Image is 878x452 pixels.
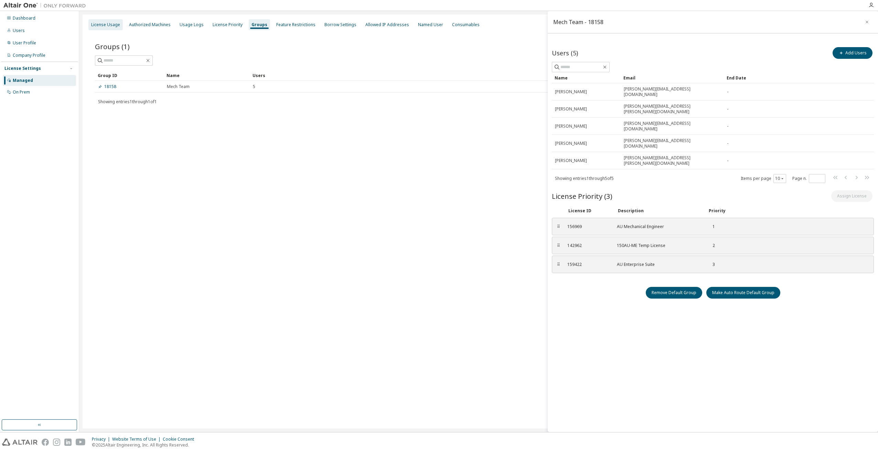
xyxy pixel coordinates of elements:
img: facebook.svg [42,439,49,446]
div: Managed [13,78,33,83]
span: Users (5) [552,49,578,57]
div: License ID [568,208,610,214]
span: - [727,106,728,112]
div: License Settings [4,66,41,71]
a: 18158 [98,84,116,89]
div: AU Enterprise Suite [617,262,699,267]
div: Mech Team - 18158 [553,19,603,25]
span: Items per page [741,174,786,183]
div: 150AU-ME Temp License [617,243,699,248]
p: © 2025 Altair Engineering, Inc. All Rights Reserved. [92,442,198,448]
span: - [727,158,728,163]
div: Group ID [98,70,161,81]
img: altair_logo.svg [2,439,38,446]
span: Groups (1) [95,42,130,51]
div: Company Profile [13,53,45,58]
div: 142962 [567,243,609,248]
span: Mech Team [167,84,190,89]
div: Users [13,28,25,33]
span: 5 [253,84,255,89]
img: linkedin.svg [64,439,72,446]
div: End Date [727,72,855,83]
div: Name [555,72,618,83]
span: [PERSON_NAME][EMAIL_ADDRESS][DOMAIN_NAME] [624,138,721,149]
button: Add Users [833,47,872,59]
div: Privacy [92,437,112,442]
span: [PERSON_NAME][EMAIL_ADDRESS][PERSON_NAME][DOMAIN_NAME] [624,155,721,166]
div: Feature Restrictions [276,22,315,28]
span: [PERSON_NAME][EMAIL_ADDRESS][DOMAIN_NAME] [624,86,721,97]
div: Allowed IP Addresses [365,22,409,28]
div: ⠿ [556,224,560,229]
div: AU Mechanical Engineer [617,224,699,229]
span: License Priority (3) [552,191,612,201]
div: 2 [708,243,715,248]
span: Showing entries 1 through 1 of 1 [98,99,157,105]
div: Priority [709,208,726,214]
span: [PERSON_NAME][EMAIL_ADDRESS][DOMAIN_NAME] [624,121,721,132]
button: Make Auto Route Default Group [706,287,780,299]
img: youtube.svg [76,439,86,446]
span: Showing entries 1 through 5 of 5 [555,175,614,181]
div: Named User [418,22,443,28]
img: instagram.svg [53,439,60,446]
div: 3 [708,262,715,267]
div: Groups [251,22,267,28]
div: License Usage [91,22,120,28]
div: Dashboard [13,15,35,21]
div: Email [623,72,721,83]
span: - [727,141,728,146]
div: Consumables [452,22,480,28]
span: - [727,89,728,95]
div: ⠿ [556,243,560,248]
button: Remove Default Group [646,287,702,299]
div: Description [618,208,700,214]
span: Page n. [792,174,825,183]
div: 1 [708,224,715,229]
div: Cookie Consent [163,437,198,442]
div: 159422 [567,262,609,267]
div: On Prem [13,89,30,95]
span: [PERSON_NAME] [555,123,587,129]
span: - [727,123,728,129]
div: License Priority [213,22,243,28]
div: Usage Logs [180,22,204,28]
div: Website Terms of Use [112,437,163,442]
button: Assign License [831,190,872,202]
span: [PERSON_NAME] [555,106,587,112]
div: User Profile [13,40,36,46]
span: [PERSON_NAME] [555,158,587,163]
div: ⠿ [556,262,560,267]
div: Name [167,70,247,81]
img: Altair One [3,2,89,9]
div: Users [253,70,843,81]
span: [PERSON_NAME] [555,141,587,146]
span: [PERSON_NAME][EMAIL_ADDRESS][PERSON_NAME][DOMAIN_NAME] [624,104,721,115]
span: [PERSON_NAME] [555,89,587,95]
div: Authorized Machines [129,22,171,28]
div: 156969 [567,224,609,229]
div: Borrow Settings [324,22,356,28]
button: 10 [775,176,784,181]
